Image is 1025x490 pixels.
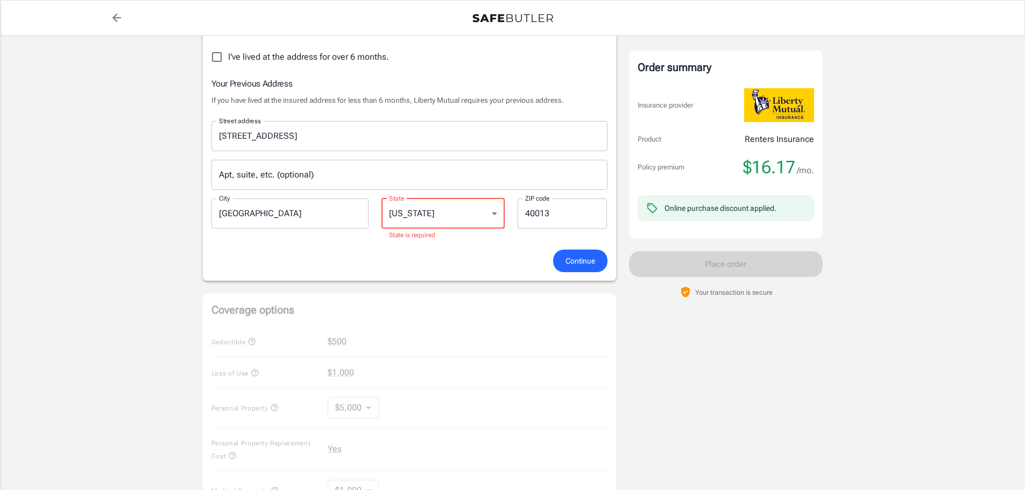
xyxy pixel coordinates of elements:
label: ZIP code [525,194,550,203]
label: Street address [219,116,261,125]
p: Policy premium [638,162,684,173]
label: City [219,194,230,203]
span: $16.17 [743,157,795,178]
span: I've lived at the address for over 6 months. [228,51,389,63]
p: Renters Insurance [745,133,814,146]
div: Online purchase discount applied. [665,203,776,214]
p: If you have lived at the insured address for less than 6 months, Liberty Mutual requires your pre... [211,95,607,105]
button: Continue [553,250,607,273]
span: /mo. [797,163,814,178]
label: State [389,194,405,203]
h6: Your Previous Address [211,77,607,90]
p: Insurance provider [638,100,693,111]
img: Back to quotes [472,14,553,23]
span: Continue [565,254,595,268]
p: Your transaction is secure [695,287,773,297]
div: Order summary [638,59,814,75]
a: back to quotes [106,7,128,29]
img: Liberty Mutual [744,88,814,122]
p: Product [638,134,661,145]
p: State is required [389,230,497,241]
